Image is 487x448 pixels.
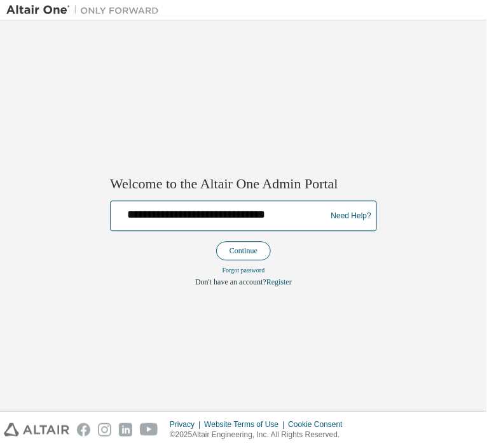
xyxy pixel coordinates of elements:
img: facebook.svg [77,423,90,437]
div: Website Terms of Use [204,419,288,430]
img: Altair One [6,4,165,17]
button: Continue [216,242,271,261]
a: Forgot password [223,267,265,274]
a: Register [266,278,292,287]
img: youtube.svg [140,423,158,437]
img: linkedin.svg [119,423,132,437]
img: altair_logo.svg [4,423,69,437]
p: © 2025 Altair Engineering, Inc. All Rights Reserved. [170,430,350,440]
div: Privacy [170,419,204,430]
img: instagram.svg [98,423,111,437]
div: Cookie Consent [288,419,350,430]
span: Don't have an account? [195,278,266,287]
h2: Welcome to the Altair One Admin Portal [110,175,377,193]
